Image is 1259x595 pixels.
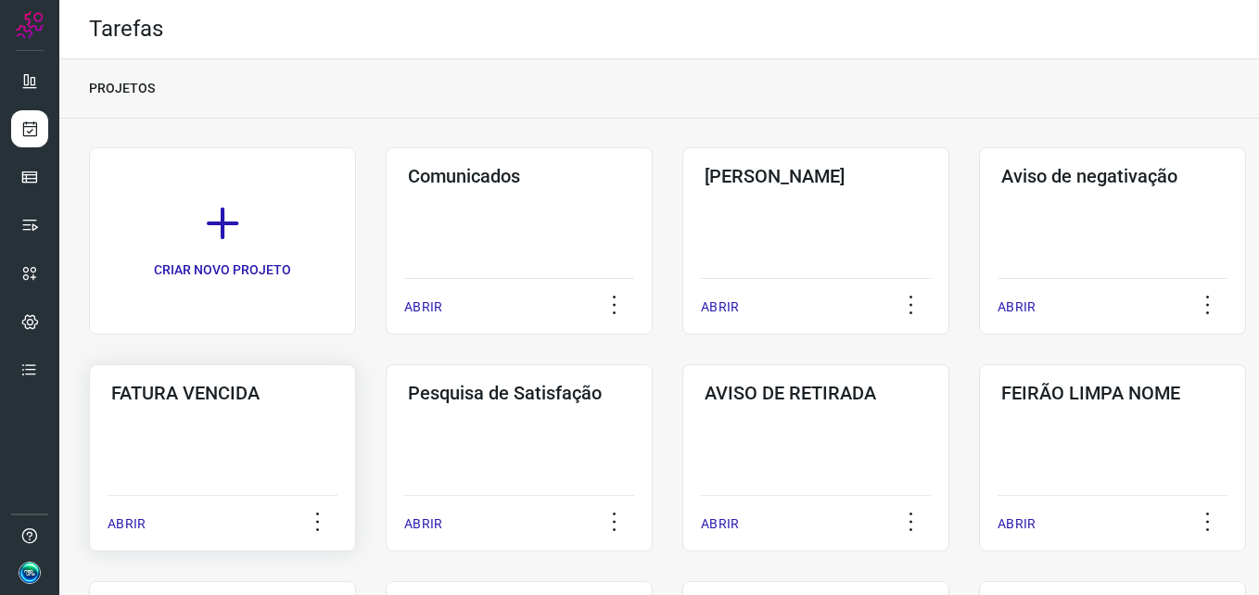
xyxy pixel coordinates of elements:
[404,297,442,317] p: ABRIR
[408,382,630,404] h3: Pesquisa de Satisfação
[701,514,739,534] p: ABRIR
[705,382,927,404] h3: AVISO DE RETIRADA
[705,165,927,187] h3: [PERSON_NAME]
[998,514,1036,534] p: ABRIR
[1001,165,1224,187] h3: Aviso de negativação
[108,514,146,534] p: ABRIR
[111,382,334,404] h3: FATURA VENCIDA
[404,514,442,534] p: ABRIR
[701,297,739,317] p: ABRIR
[408,165,630,187] h3: Comunicados
[1001,382,1224,404] h3: FEIRÃO LIMPA NOME
[89,79,155,98] p: PROJETOS
[998,297,1036,317] p: ABRIR
[19,562,41,584] img: 688dd65d34f4db4d93ce8256e11a8269.jpg
[16,11,44,39] img: Logo
[89,16,163,43] h2: Tarefas
[154,260,291,280] p: CRIAR NOVO PROJETO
